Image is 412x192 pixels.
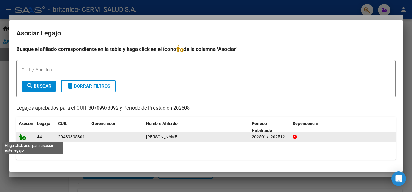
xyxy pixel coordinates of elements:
[293,121,318,126] span: Dependencia
[16,117,35,137] datatable-header-cell: Asociar
[91,121,115,126] span: Gerenciador
[67,82,74,89] mat-icon: delete
[249,117,290,137] datatable-header-cell: Periodo Habilitado
[89,117,144,137] datatable-header-cell: Gerenciador
[290,117,396,137] datatable-header-cell: Dependencia
[16,45,396,53] h4: Busque el afiliado correspondiente en la tabla y haga click en el ícono de la columna "Asociar".
[22,81,56,92] button: Buscar
[146,121,178,126] span: Nombre Afiliado
[19,121,33,126] span: Asociar
[26,82,34,89] mat-icon: search
[26,83,51,89] span: Buscar
[67,83,110,89] span: Borrar Filtros
[16,28,396,39] h2: Asociar Legajo
[252,121,272,133] span: Periodo Habilitado
[37,134,42,139] span: 44
[61,80,116,92] button: Borrar Filtros
[91,134,93,139] span: -
[16,105,396,112] p: Legajos aprobados para el CUIT 30709973092 y Período de Prestación 202508
[391,171,406,186] div: Open Intercom Messenger
[252,133,288,140] div: 202501 a 202512
[56,117,89,137] datatable-header-cell: CUIL
[58,133,85,140] div: 20489395801
[16,144,396,160] div: 1 registros
[37,121,50,126] span: Legajo
[144,117,249,137] datatable-header-cell: Nombre Afiliado
[146,134,178,139] span: ZAGARZAZU TIZIANO SANTIAGO
[35,117,56,137] datatable-header-cell: Legajo
[58,121,67,126] span: CUIL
